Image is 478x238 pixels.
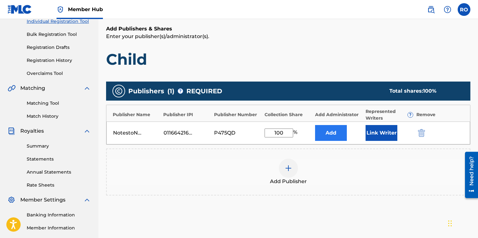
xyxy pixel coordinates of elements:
[27,143,91,149] a: Summary
[27,212,91,218] a: Banking Information
[27,57,91,64] a: Registration History
[115,87,123,95] img: publishers
[27,100,91,107] a: Matching Tool
[293,129,299,137] span: %
[27,182,91,188] a: Rate Sheets
[128,86,164,96] span: Publishers
[106,33,470,40] p: Enter your publisher(s)/administrator(s).
[8,5,32,14] img: MLC Logo
[265,111,312,118] div: Collection Share
[68,6,103,13] span: Member Hub
[423,88,436,94] span: 100 %
[27,169,91,175] a: Annual Statements
[27,31,91,38] a: Bulk Registration Tool
[418,129,425,137] img: 12a2ab48e56ec057fbd8.svg
[163,111,211,118] div: Publisher IPI
[83,196,91,204] img: expand
[113,111,160,118] div: Publisher Name
[106,25,470,33] h6: Add Publishers & Shares
[20,127,44,135] span: Royalties
[27,156,91,162] a: Statements
[27,18,91,25] a: Individual Registration Tool
[27,70,91,77] a: Overclaims Tool
[27,225,91,231] a: Member Information
[460,149,478,201] iframe: Resource Center
[270,178,307,185] span: Add Publisher
[389,87,458,95] div: Total shares:
[448,214,452,233] div: Drag
[20,84,45,92] span: Matching
[458,3,470,16] div: User Menu
[83,84,91,92] img: expand
[20,196,65,204] span: Member Settings
[214,111,261,118] div: Publisher Number
[416,111,464,118] div: Remove
[441,3,454,16] div: Help
[8,127,15,135] img: Royalties
[8,196,15,204] img: Member Settings
[427,6,435,13] img: search
[167,86,174,96] span: ( 1 )
[178,89,183,94] span: ?
[57,6,64,13] img: Top Rightsholder
[27,113,91,120] a: Match History
[315,125,347,141] button: Add
[186,86,222,96] span: REQUIRED
[408,112,413,117] span: ?
[83,127,91,135] img: expand
[285,164,292,172] img: add
[27,44,91,51] a: Registration Drafts
[444,6,451,13] img: help
[106,50,470,69] h1: Child
[8,84,16,92] img: Matching
[366,125,397,141] button: Link Writer
[446,208,478,238] iframe: Chat Widget
[425,3,437,16] a: Public Search
[315,111,362,118] div: Add Administrator
[366,108,413,122] div: Represented Writers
